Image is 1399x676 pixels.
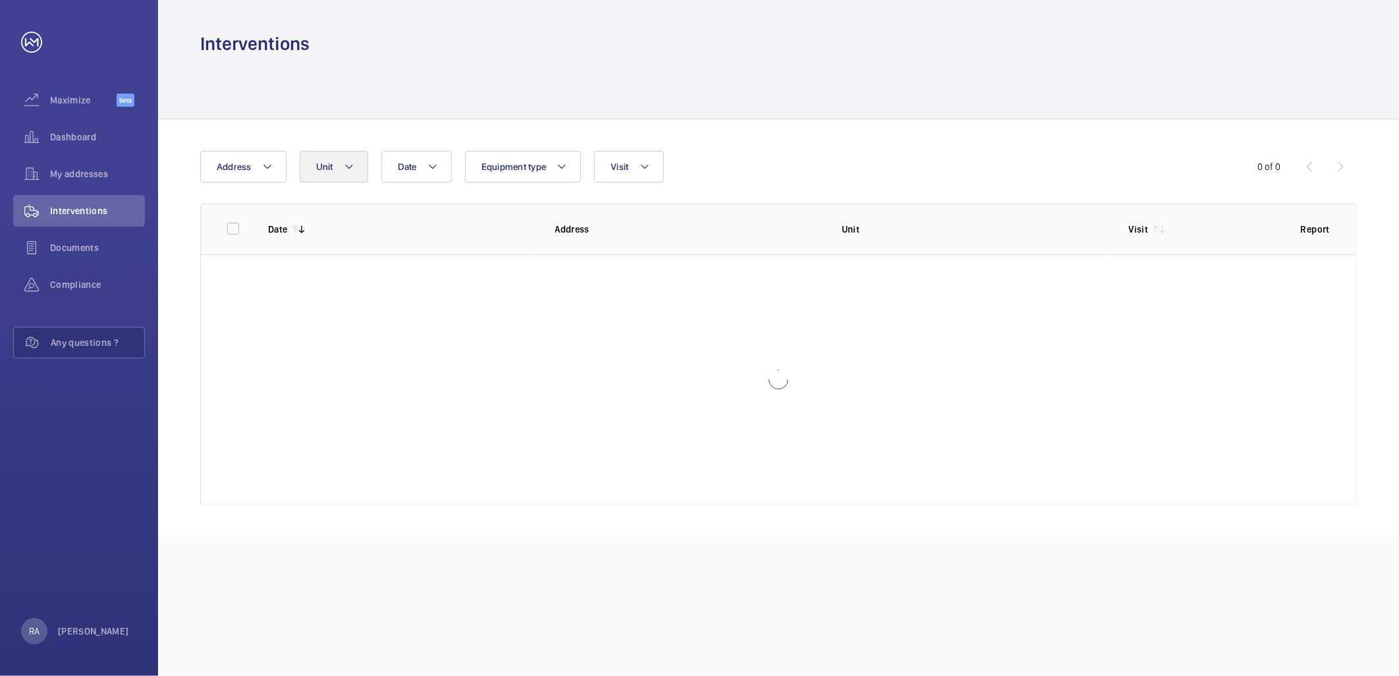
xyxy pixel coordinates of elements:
button: Visit [594,151,663,183]
p: Visit [1129,223,1149,236]
button: Equipment type [465,151,582,183]
p: Unit [842,223,1108,236]
p: [PERSON_NAME] [58,625,129,638]
span: Documents [50,241,145,254]
button: Date [381,151,452,183]
span: Interventions [50,204,145,217]
button: Address [200,151,287,183]
p: Address [555,223,821,236]
p: RA [29,625,40,638]
button: Unit [300,151,368,183]
span: Any questions ? [51,336,144,349]
h1: Interventions [200,32,310,56]
div: 0 of 0 [1257,160,1281,173]
span: My addresses [50,167,145,181]
span: Equipment type [481,161,547,172]
span: Beta [117,94,134,107]
span: Address [217,161,252,172]
span: Unit [316,161,333,172]
p: Report [1301,223,1330,236]
span: Maximize [50,94,117,107]
p: Date [268,223,287,236]
span: Dashboard [50,130,145,144]
span: Compliance [50,278,145,291]
span: Visit [611,161,628,172]
span: Date [398,161,417,172]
